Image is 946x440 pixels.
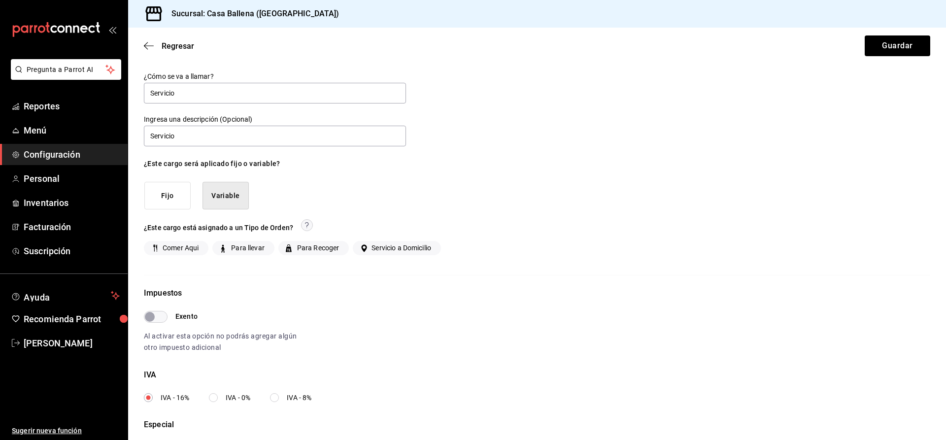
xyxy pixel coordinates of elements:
[24,220,120,234] span: Facturación
[24,312,120,326] span: Recomienda Parrot
[159,243,199,253] span: Comer Aqui
[24,290,107,302] span: Ayuda
[24,172,120,185] span: Personal
[144,182,191,210] button: Fijo
[12,426,120,436] span: Sugerir nueva función
[226,393,250,403] span: IVA - 0%
[161,393,189,403] span: IVA - 16%
[24,244,120,258] span: Suscripción
[144,41,194,51] button: Regresar
[108,26,116,34] button: open_drawer_menu
[144,116,406,123] label: Ingresa una descripción (Opcional)
[162,41,194,51] span: Regresar
[144,331,298,353] p: Al activar esta opción no podrás agregar algún otro impuesto adicional
[144,369,331,381] div: IVA
[144,73,406,80] label: ¿Cómo se va a llamar?
[203,182,249,210] button: Variable
[7,71,121,82] a: Pregunta a Parrot AI
[368,243,431,253] span: Servicio a Domicilio
[144,160,280,168] span: ¿Este cargo será aplicado fijo o variable?
[175,311,198,322] span: Exento
[287,393,311,403] span: IVA - 8%
[24,337,120,350] span: [PERSON_NAME]
[227,243,264,253] span: Para llevar
[144,224,293,231] div: ¿Este cargo está asignado a un Tipo de Orden?
[24,124,120,137] span: Menú
[11,59,121,80] button: Pregunta a Parrot AI
[24,100,120,113] span: Reportes
[164,8,339,20] h3: Sucursal: Casa Ballena ([GEOGRAPHIC_DATA])
[144,287,331,299] div: Impuestos
[27,65,106,75] span: Pregunta a Parrot AI
[865,35,930,56] button: Guardar
[144,419,331,431] div: Especial
[24,148,120,161] span: Configuración
[24,196,120,209] span: Inventarios
[293,243,339,253] span: Para Recoger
